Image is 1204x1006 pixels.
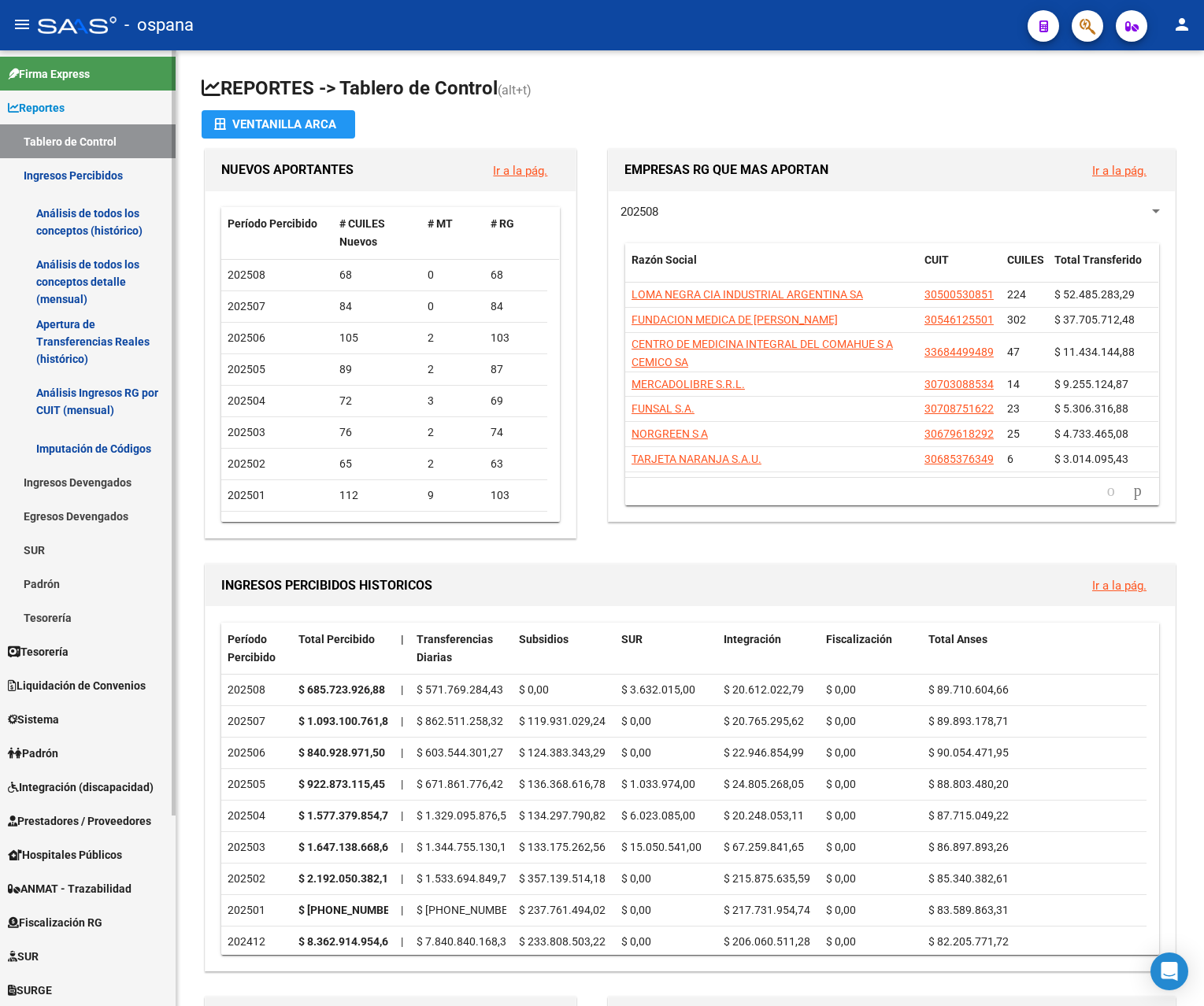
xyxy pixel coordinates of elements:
[1054,313,1135,326] span: $ 37.705.712,48
[339,455,415,473] div: 65
[491,423,541,442] div: 74
[624,162,828,177] span: EMPRESAS RG QUE MAS APORTAN
[8,99,65,117] span: Reportes
[333,207,421,259] datatable-header-cell: # CUILES Nuevos
[1007,378,1020,390] span: 14
[826,683,856,696] span: $ 0,00
[1054,427,1128,440] span: $ 4.733.465,08
[928,872,1009,885] span: $ 85.340.382,61
[228,901,286,919] div: 202501
[491,455,541,473] div: 63
[228,394,265,407] span: 202504
[826,872,856,885] span: $ 0,00
[621,633,643,645] span: SUR
[621,809,695,822] span: $ 6.023.085,00
[339,392,415,410] div: 72
[401,746,403,759] span: |
[298,778,385,790] strong: $ 922.873.115,45
[417,809,513,822] span: $ 1.329.095.876,57
[1007,313,1026,326] span: 302
[339,423,415,442] div: 76
[8,643,69,660] span: Tesorería
[417,683,503,696] span: $ 571.769.284,43
[1007,288,1026,301] span: 224
[228,870,286,888] div: 202502
[724,935,810,948] span: $ 206.060.511,28
[928,683,1009,696] span: $ 89.710.604,66
[928,715,1009,727] span: $ 89.893.178,71
[228,217,317,230] span: Período Percibido
[632,402,695,415] span: FUNSAL S.A.
[1001,243,1048,295] datatable-header-cell: CUILES
[1127,483,1149,500] a: go to next page
[724,841,804,853] span: $ 67.259.841,65
[401,809,403,822] span: |
[621,872,651,885] span: $ 0,00
[724,683,804,696] span: $ 20.612.022,79
[625,243,918,295] datatable-header-cell: Razón Social
[621,205,658,219] span: 202508
[724,715,804,727] span: $ 20.765.295,62
[395,623,410,675] datatable-header-cell: |
[1048,243,1158,295] datatable-header-cell: Total Transferido
[632,288,863,301] span: LOMA NEGRA CIA INDUSTRIAL ARGENTINA SA
[621,841,702,853] span: $ 15.050.541,00
[401,904,403,916] span: |
[615,623,717,675] datatable-header-cell: SUR
[292,623,395,675] datatable-header-cell: Total Percibido
[401,633,404,645] span: |
[8,65,90,83] span: Firma Express
[228,520,265,533] span: 202412
[228,331,265,344] span: 202506
[491,518,541,536] div: 104
[417,746,503,759] span: $ 603.544.301,27
[8,779,154,796] span: Integración (discapacidad)
[491,361,541,379] div: 87
[214,110,343,139] div: Ventanilla ARCA
[924,378,994,390] span: 30703088534
[724,809,804,822] span: $ 20.248.053,11
[924,288,994,301] span: 30500530851
[724,778,804,790] span: $ 24.805.268,05
[401,683,403,696] span: |
[228,744,286,762] div: 202506
[724,633,781,645] span: Integración
[339,518,415,536] div: 142
[428,266,478,284] div: 0
[826,746,856,759] span: $ 0,00
[221,578,432,593] span: INGRESOS PERCIBIDOS HISTORICOS
[428,423,478,442] div: 2
[228,681,286,699] div: 202508
[498,83,532,98] span: (alt+t)
[428,486,478,505] div: 9
[826,935,856,948] span: $ 0,00
[717,623,820,675] datatable-header-cell: Integración
[228,807,286,825] div: 202504
[1092,579,1147,593] a: Ir a la pág.
[632,378,745,390] span: MERCADOLIBRE S.R.L.
[401,715,403,727] span: |
[928,841,1009,853] span: $ 86.897.893,26
[826,633,892,645] span: Fiscalización
[8,846,122,864] span: Hospitales Públicos
[928,746,1009,759] span: $ 90.054.471,95
[401,872,403,885] span: |
[826,809,856,822] span: $ 0,00
[8,914,102,931] span: Fiscalización RG
[417,633,493,664] span: Transferencias Diarias
[519,872,606,885] span: $ 357.139.514,18
[519,935,606,948] span: $ 233.808.503,22
[491,266,541,284] div: 68
[298,683,385,696] strong: $ 685.723.926,88
[493,164,547,178] a: Ir a la pág.
[428,329,478,347] div: 2
[632,453,761,465] span: TARJETA NARANJA S.A.U.
[228,933,286,951] div: 202412
[428,298,478,316] div: 0
[491,298,541,316] div: 84
[417,778,503,790] span: $ 671.861.776,42
[298,633,375,645] span: Total Percibido
[928,778,1009,790] span: $ 88.803.480,20
[491,329,541,347] div: 103
[724,746,804,759] span: $ 22.946.854,99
